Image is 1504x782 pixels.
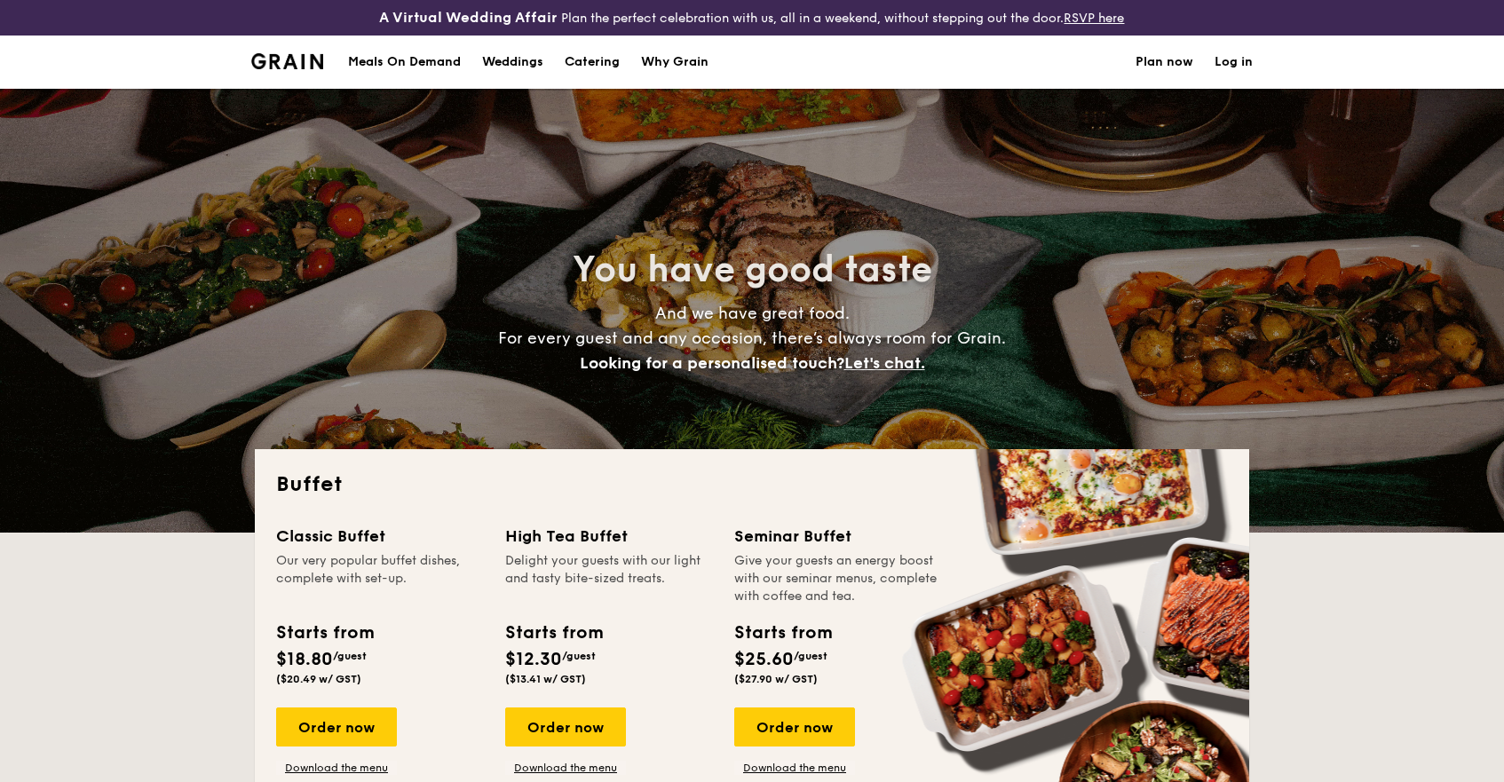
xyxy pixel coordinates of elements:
a: Plan now [1136,36,1193,89]
div: Delight your guests with our light and tasty bite-sized treats. [505,552,713,605]
span: ($13.41 w/ GST) [505,673,586,685]
a: Logotype [251,53,323,69]
div: Order now [276,707,397,746]
a: Catering [554,36,630,89]
span: ($27.90 w/ GST) [734,673,818,685]
span: /guest [333,650,367,662]
span: Let's chat. [844,353,925,373]
h4: A Virtual Wedding Affair [379,7,558,28]
div: Starts from [734,620,831,646]
a: Weddings [471,36,554,89]
span: Looking for a personalised touch? [580,353,844,373]
a: Download the menu [276,761,397,775]
div: Classic Buffet [276,524,484,549]
div: Order now [734,707,855,746]
div: Order now [505,707,626,746]
div: Give your guests an energy boost with our seminar menus, complete with coffee and tea. [734,552,942,605]
a: Log in [1215,36,1253,89]
div: High Tea Buffet [505,524,713,549]
div: Plan the perfect celebration with us, all in a weekend, without stepping out the door. [250,7,1253,28]
span: $18.80 [276,649,333,670]
a: Meals On Demand [337,36,471,89]
span: $12.30 [505,649,562,670]
a: RSVP here [1064,11,1124,26]
div: Seminar Buffet [734,524,942,549]
span: You have good taste [573,249,932,291]
a: Download the menu [734,761,855,775]
div: Meals On Demand [348,36,461,89]
span: ($20.49 w/ GST) [276,673,361,685]
span: /guest [562,650,596,662]
img: Grain [251,53,323,69]
div: Why Grain [641,36,708,89]
div: Weddings [482,36,543,89]
div: Starts from [276,620,373,646]
span: $25.60 [734,649,794,670]
h1: Catering [565,36,620,89]
span: /guest [794,650,827,662]
a: Download the menu [505,761,626,775]
h2: Buffet [276,470,1228,499]
div: Starts from [505,620,602,646]
div: Our very popular buffet dishes, complete with set-up. [276,552,484,605]
a: Why Grain [630,36,719,89]
span: And we have great food. For every guest and any occasion, there’s always room for Grain. [498,304,1006,373]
